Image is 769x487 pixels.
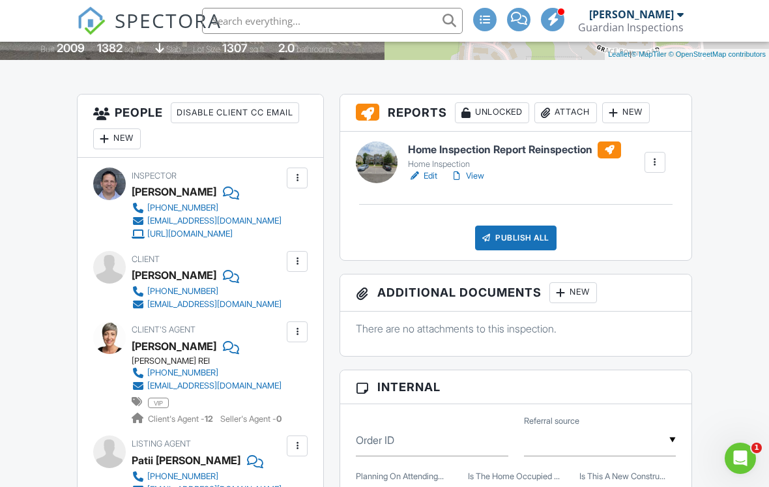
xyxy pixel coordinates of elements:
a: © MapTiler [631,50,667,58]
div: Unlocked [455,102,529,123]
span: Client's Agent [132,325,196,334]
div: [PHONE_NUMBER] [147,203,218,213]
span: Seller's Agent - [220,414,282,424]
div: New [549,282,597,303]
label: Order ID [356,433,394,447]
span: 1 [751,443,762,453]
span: Built [40,44,55,54]
div: [PHONE_NUMBER] [147,368,218,378]
div: Guardian Inspections [578,21,684,34]
span: Client [132,254,160,264]
div: [PERSON_NAME] [132,182,216,201]
div: 1307 [222,41,248,55]
div: 1382 [97,41,123,55]
a: [PHONE_NUMBER] [132,366,282,379]
div: [PERSON_NAME] [589,8,674,21]
a: Leaflet [608,50,630,58]
span: sq.ft. [250,44,266,54]
div: Publish All [475,226,557,250]
span: Lot Size [193,44,220,54]
a: [EMAIL_ADDRESS][DOMAIN_NAME] [132,379,282,392]
div: [PERSON_NAME] [132,265,216,285]
a: View [450,170,484,183]
h3: Internal [340,370,691,404]
div: [EMAIL_ADDRESS][DOMAIN_NAME] [147,299,282,310]
span: SPECTORA [115,7,222,34]
h3: Reports [340,95,691,132]
strong: 12 [205,414,213,424]
iframe: Intercom live chat [725,443,756,474]
div: Attach [534,102,597,123]
div: New [602,102,650,123]
div: Disable Client CC Email [171,102,299,123]
h3: Additional Documents [340,274,691,312]
p: There are no attachments to this inspection. [356,321,676,336]
div: | [605,49,769,60]
a: © OpenStreetMap contributors [669,50,766,58]
a: Home Inspection Report Reinspection Home Inspection [408,141,621,170]
a: SPECTORA [77,18,222,45]
div: [PHONE_NUMBER] [147,286,218,297]
span: Client's Agent - [148,414,215,424]
div: Home Inspection [408,159,621,170]
a: [PHONE_NUMBER] [132,470,282,483]
div: [PHONE_NUMBER] [147,471,218,482]
div: [PERSON_NAME] REI [132,356,292,366]
div: [EMAIL_ADDRESS][DOMAIN_NAME] [147,216,282,226]
a: [PHONE_NUMBER] [132,285,282,298]
a: Edit [408,170,437,183]
a: Patii [PERSON_NAME] [132,450,240,470]
div: 2.0 [278,41,295,55]
a: [PERSON_NAME] [132,336,216,356]
div: New [93,128,141,149]
div: 2009 [57,41,85,55]
span: slab [166,44,181,54]
span: sq. ft. [124,44,143,54]
input: Search everything... [202,8,463,34]
img: The Best Home Inspection Software - Spectora [77,7,106,35]
a: [URL][DOMAIN_NAME] [132,228,282,241]
div: [URL][DOMAIN_NAME] [147,229,233,239]
div: [EMAIL_ADDRESS][DOMAIN_NAME] [147,381,282,391]
span: bathrooms [297,44,334,54]
a: [EMAIL_ADDRESS][DOMAIN_NAME] [132,214,282,228]
span: vip [148,398,169,408]
span: Listing Agent [132,439,191,449]
label: Referral source [524,415,579,427]
a: [EMAIL_ADDRESS][DOMAIN_NAME] [132,298,282,311]
a: [PHONE_NUMBER] [132,201,282,214]
label: Planning On Attending The Inspection? [356,471,444,482]
h3: People [78,95,323,158]
strong: 0 [276,414,282,424]
label: Is The Home Occupied Or Vacant? [468,471,560,482]
span: Inspector [132,171,177,181]
h6: Home Inspection Report Reinspection [408,141,621,158]
label: Is This A New Construction Home? [579,471,665,482]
